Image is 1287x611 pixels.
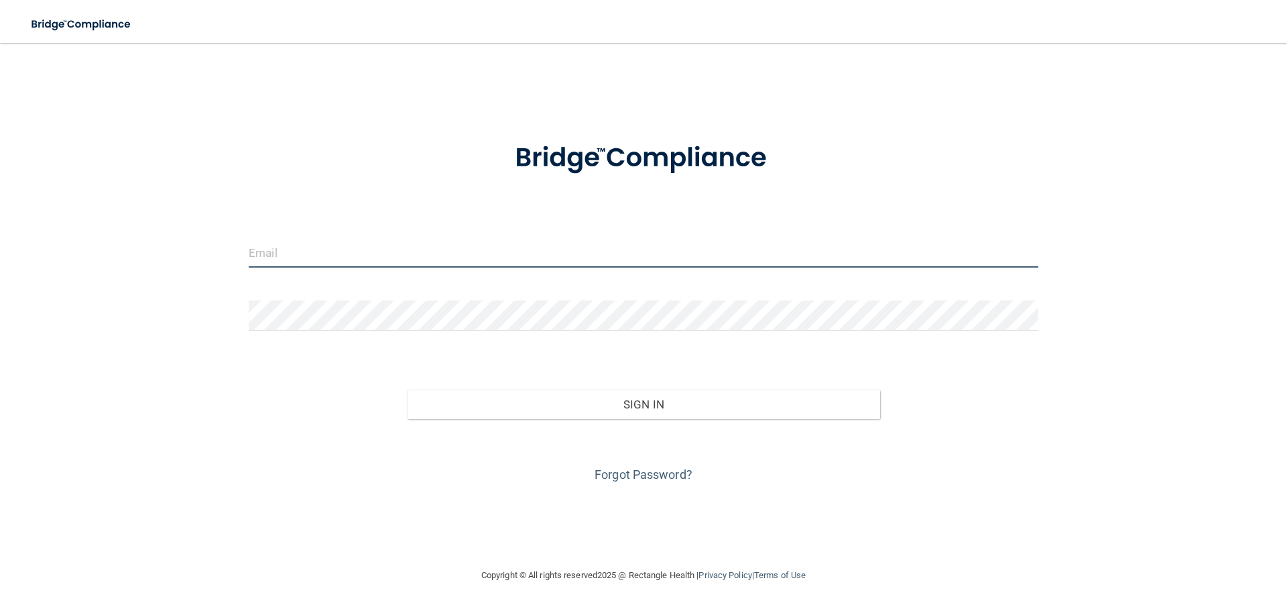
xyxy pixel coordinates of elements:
[20,11,143,38] img: bridge_compliance_login_screen.278c3ca4.svg
[595,467,692,482] a: Forgot Password?
[399,554,888,597] div: Copyright © All rights reserved 2025 @ Rectangle Health | |
[698,570,751,580] a: Privacy Policy
[407,390,881,419] button: Sign In
[487,123,800,193] img: bridge_compliance_login_screen.278c3ca4.svg
[249,237,1038,268] input: Email
[754,570,806,580] a: Terms of Use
